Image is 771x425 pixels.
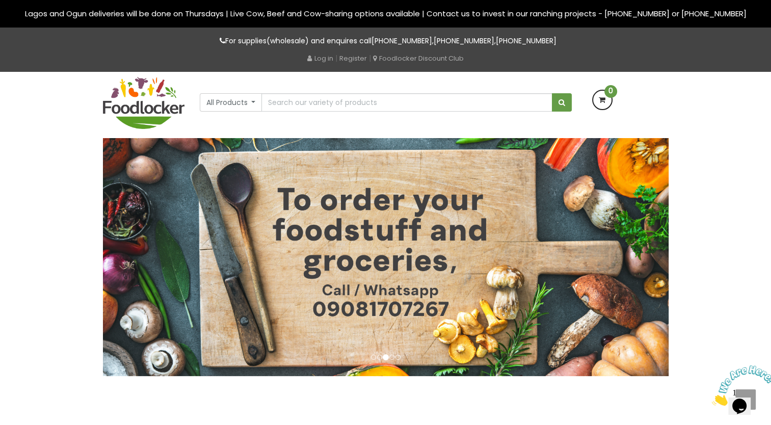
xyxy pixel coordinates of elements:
span: Lagos and Ogun deliveries will be done on Thursdays | Live Cow, Beef and Cow-sharing options avai... [25,8,747,19]
a: [PHONE_NUMBER] [371,36,432,46]
a: [PHONE_NUMBER] [496,36,556,46]
span: 0 [604,85,617,98]
a: Register [339,54,367,63]
iframe: chat widget [708,361,771,410]
p: For supplies(wholesale) and enquires call , , [103,35,669,47]
img: Chat attention grabber [4,4,67,44]
span: | [369,53,371,63]
a: Log in [307,54,333,63]
a: Foodlocker Discount Club [373,54,464,63]
button: All Products [200,93,262,112]
span: | [335,53,337,63]
img: FoodLocker [103,77,184,129]
a: [PHONE_NUMBER] [434,36,494,46]
span: 1 [4,4,8,13]
input: Search our variety of products [261,93,552,112]
img: Foodlocker Call to Order [103,138,669,376]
